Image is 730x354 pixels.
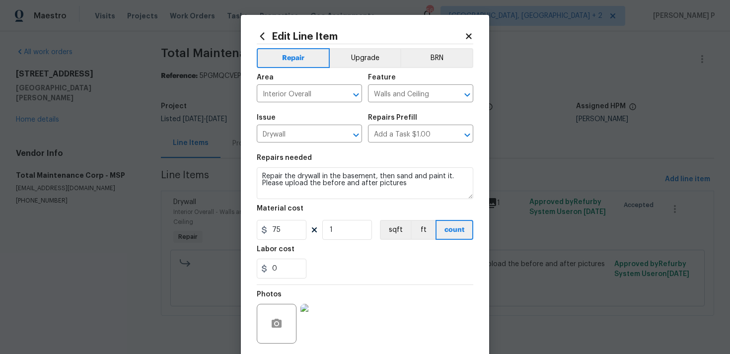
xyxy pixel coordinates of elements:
[349,128,363,142] button: Open
[257,167,473,199] textarea: Repair the drywall in the basement, then sand and paint it. Please upload the before and after pi...
[400,48,473,68] button: BRN
[257,154,312,161] h5: Repairs needed
[257,291,282,298] h5: Photos
[380,220,411,240] button: sqft
[368,74,396,81] h5: Feature
[330,48,401,68] button: Upgrade
[257,246,294,253] h5: Labor cost
[460,128,474,142] button: Open
[257,31,464,42] h2: Edit Line Item
[257,114,276,121] h5: Issue
[349,88,363,102] button: Open
[257,205,303,212] h5: Material cost
[411,220,436,240] button: ft
[368,114,417,121] h5: Repairs Prefill
[460,88,474,102] button: Open
[436,220,473,240] button: count
[257,74,274,81] h5: Area
[257,48,330,68] button: Repair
